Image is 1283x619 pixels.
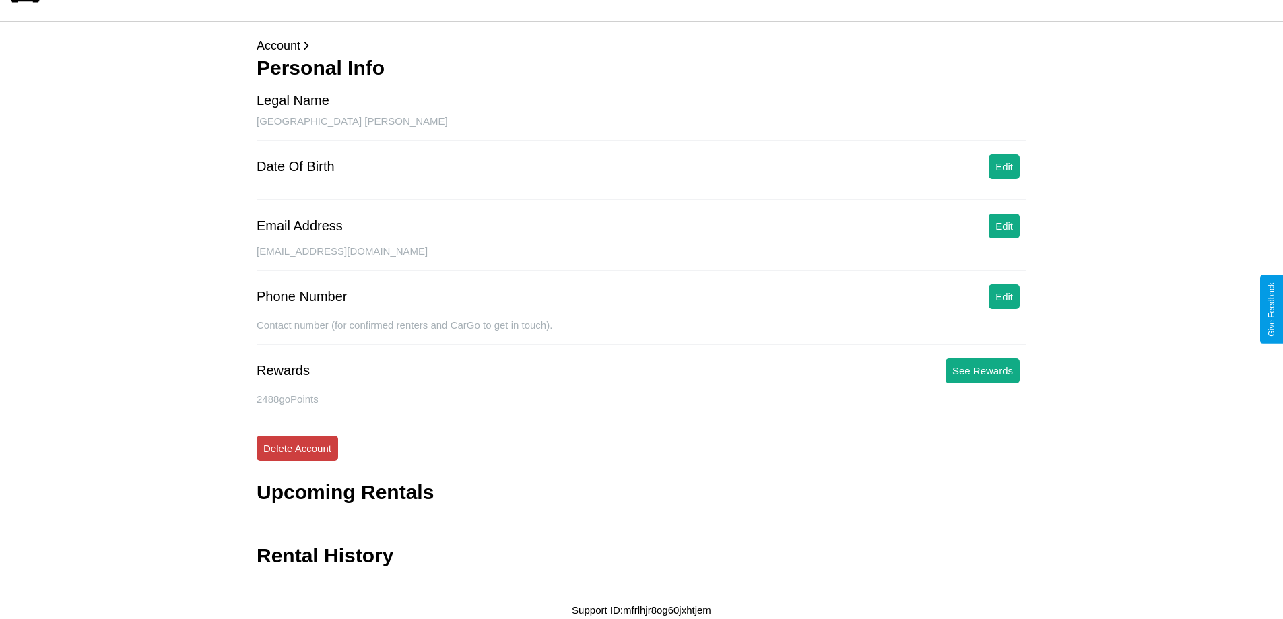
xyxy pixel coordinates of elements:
button: See Rewards [946,358,1020,383]
p: Support ID: mfrlhjr8og60jxhtjem [572,601,711,619]
h3: Upcoming Rentals [257,481,434,504]
div: [EMAIL_ADDRESS][DOMAIN_NAME] [257,245,1026,271]
div: Rewards [257,363,310,379]
h3: Rental History [257,544,393,567]
div: Give Feedback [1267,282,1276,337]
div: Contact number (for confirmed renters and CarGo to get in touch). [257,319,1026,345]
button: Edit [989,154,1020,179]
div: Date Of Birth [257,159,335,174]
div: Phone Number [257,289,348,304]
div: Legal Name [257,93,329,108]
button: Edit [989,284,1020,309]
div: [GEOGRAPHIC_DATA] [PERSON_NAME] [257,115,1026,141]
button: Delete Account [257,436,338,461]
h3: Personal Info [257,57,1026,79]
p: 2488 goPoints [257,390,1026,408]
button: Edit [989,214,1020,238]
div: Email Address [257,218,343,234]
p: Account [257,35,1026,57]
